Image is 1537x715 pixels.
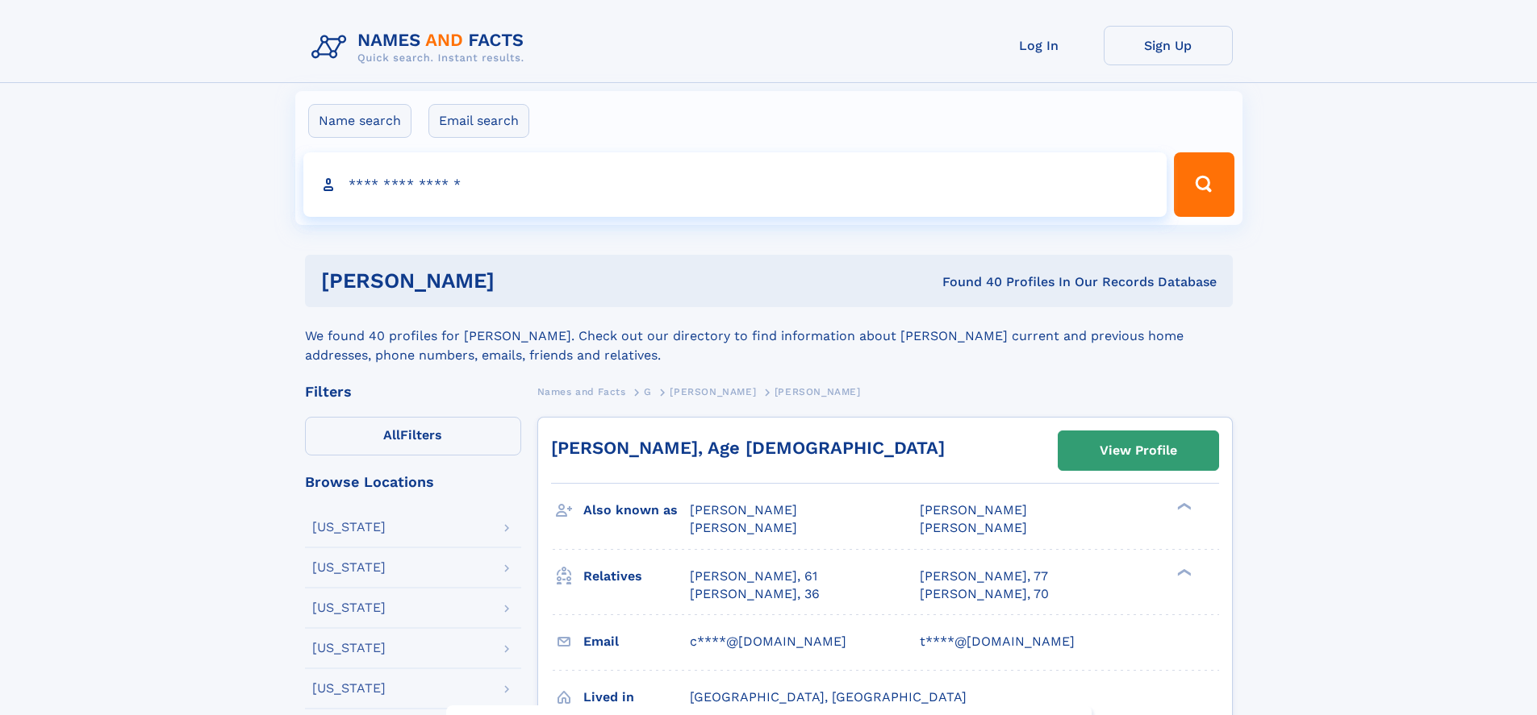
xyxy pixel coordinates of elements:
[537,381,626,401] a: Names and Facts
[305,475,521,489] div: Browse Locations
[1173,567,1192,577] div: ❯
[690,585,820,603] a: [PERSON_NAME], 36
[308,104,411,138] label: Name search
[1173,501,1192,512] div: ❯
[1059,431,1218,470] a: View Profile
[718,273,1217,291] div: Found 40 Profiles In Our Records Database
[303,152,1167,217] input: search input
[312,682,386,695] div: [US_STATE]
[644,386,652,397] span: G
[583,563,690,590] h3: Relatives
[305,307,1233,365] div: We found 40 profiles for [PERSON_NAME]. Check out our directory to find information about [PERSON...
[321,271,719,291] h1: [PERSON_NAME]
[920,502,1027,518] span: [PERSON_NAME]
[312,561,386,574] div: [US_STATE]
[1174,152,1234,217] button: Search Button
[920,567,1048,585] a: [PERSON_NAME], 77
[975,26,1104,65] a: Log In
[305,385,521,399] div: Filters
[1104,26,1233,65] a: Sign Up
[305,26,537,69] img: Logo Names and Facts
[690,520,797,535] span: [PERSON_NAME]
[312,642,386,655] div: [US_STATE]
[583,684,690,711] h3: Lived in
[312,521,386,534] div: [US_STATE]
[775,386,861,397] span: [PERSON_NAME]
[690,567,817,585] a: [PERSON_NAME], 61
[670,386,756,397] span: [PERSON_NAME]
[920,520,1027,535] span: [PERSON_NAME]
[383,427,400,443] span: All
[690,689,967,705] span: [GEOGRAPHIC_DATA], [GEOGRAPHIC_DATA]
[583,628,690,655] h3: Email
[920,585,1049,603] a: [PERSON_NAME], 70
[428,104,529,138] label: Email search
[690,502,797,518] span: [PERSON_NAME]
[670,381,756,401] a: [PERSON_NAME]
[312,601,386,614] div: [US_STATE]
[551,438,945,458] a: [PERSON_NAME], Age [DEMOGRAPHIC_DATA]
[583,497,690,524] h3: Also known as
[1100,432,1177,469] div: View Profile
[305,417,521,455] label: Filters
[644,381,652,401] a: G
